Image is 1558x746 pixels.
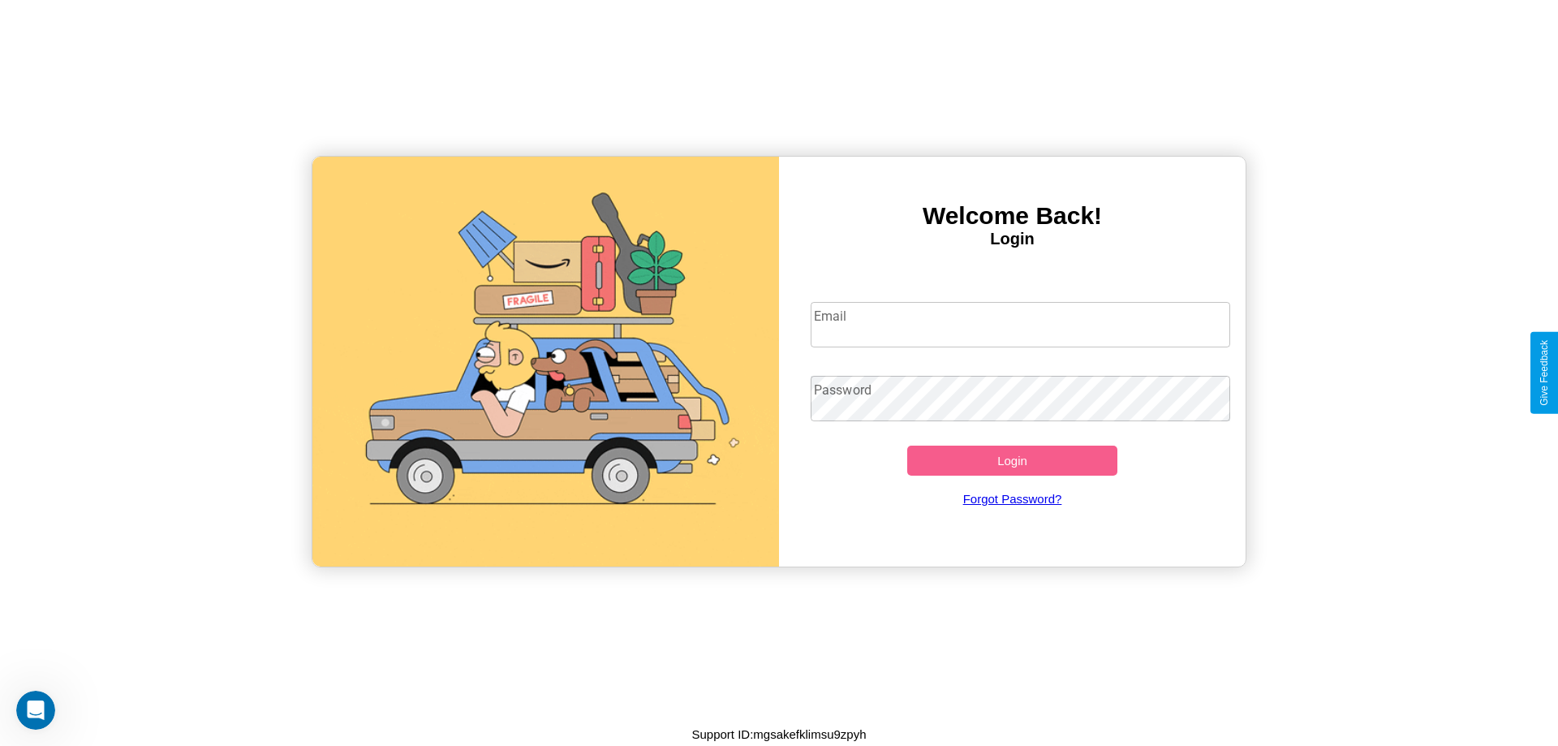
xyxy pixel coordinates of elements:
a: Forgot Password? [803,476,1223,522]
button: Login [907,446,1117,476]
iframe: Intercom live chat [16,691,55,730]
img: gif [312,157,779,567]
h4: Login [779,230,1246,248]
div: Give Feedback [1539,340,1550,406]
h3: Welcome Back! [779,202,1246,230]
p: Support ID: mgsakefklimsu9zpyh [691,723,866,745]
